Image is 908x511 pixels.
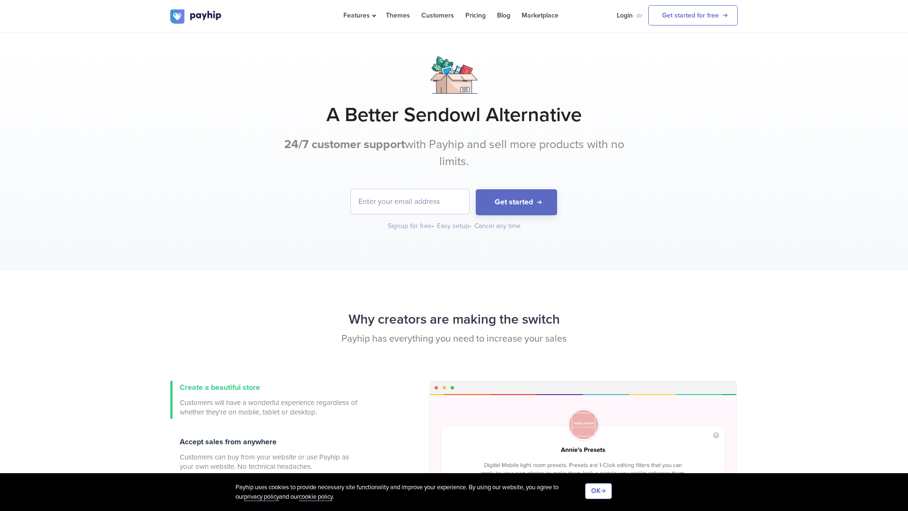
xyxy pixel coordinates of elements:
[432,222,434,230] span: •
[437,221,472,231] div: Easy setup
[388,221,435,231] div: Signup for free
[180,437,277,447] span: Accept sales from anywhere
[343,11,375,19] span: Features
[180,398,359,417] span: Customers will have a wonderful experience regardless of whether they're on mobile, tablet or des...
[180,452,359,471] span: Customers can buy from your website or use Payhip as your own website. No technical headaches.
[469,222,471,230] span: •
[180,383,260,392] span: Create a beautiful store
[284,137,405,151] b: 24/7 customer support
[474,221,521,231] div: Cancel any time
[351,189,469,214] input: Enter your email address
[170,435,359,473] a: Accept sales from anywhere Customers can buy from your website or use Payhip as your own website....
[430,56,478,94] img: box.png
[236,483,585,502] div: Payhip uses cookies to provide necessary site functionality and improve your experience. By using...
[170,103,738,127] h1: A Better Sendowl Alternative
[170,381,359,419] a: Create a beautiful store Customers will have a wonderful experience regardless of whether they're...
[277,136,631,170] p: with Payhip and sell more products with no limits.
[299,493,332,501] a: cookie policy
[170,307,738,332] h2: Why creators are making the switch
[170,332,738,346] p: Payhip has everything you need to increase your sales
[476,189,557,215] button: Get started
[648,5,738,26] a: Get started for free
[170,9,222,24] img: logo.svg
[585,483,612,499] button: OK
[244,493,279,501] a: privacy policy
